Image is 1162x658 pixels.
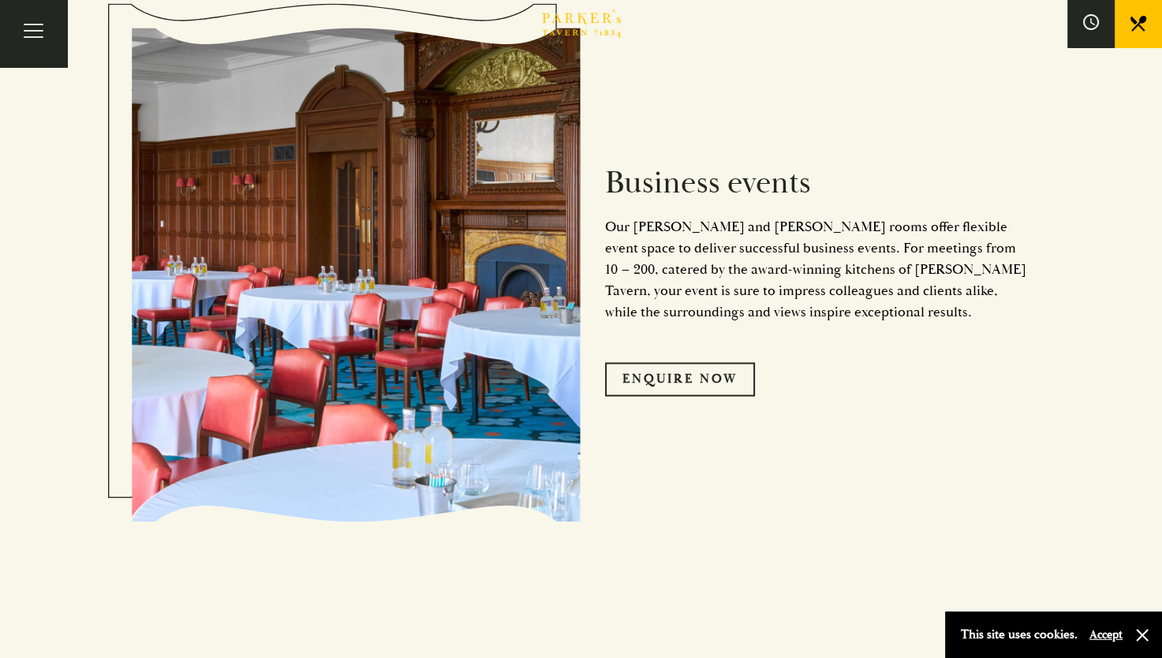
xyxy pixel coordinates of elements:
[605,362,755,395] a: Enquire Now
[605,164,1031,202] h2: Business events
[1089,627,1123,642] button: Accept
[961,623,1078,646] p: This site uses cookies.
[605,216,1031,323] p: Our [PERSON_NAME] and [PERSON_NAME] rooms offer flexible event space to deliver successful busine...
[1134,627,1150,643] button: Close and accept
